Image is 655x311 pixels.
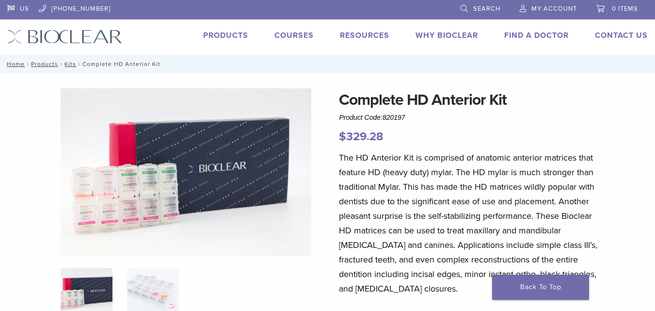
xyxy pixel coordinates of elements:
a: Products [203,31,248,40]
a: Courses [274,31,314,40]
span: 820197 [383,114,405,121]
p: The HD Anterior Kit is comprised of anatomic anterior matrices that feature HD (heavy duty) mylar... [339,150,606,296]
h1: Complete HD Anterior Kit [339,88,606,112]
span: / [58,62,64,66]
a: Why Bioclear [415,31,478,40]
span: / [25,62,31,66]
span: Product Code: [339,114,405,121]
bdi: 329.28 [339,130,383,144]
span: 0 items [612,5,638,13]
a: Back To Top [492,275,589,300]
a: Kits [64,61,76,67]
span: Search [473,5,500,13]
span: / [76,62,82,66]
span: My Account [531,5,577,13]
a: Products [31,61,58,67]
a: Resources [340,31,389,40]
a: Contact Us [595,31,648,40]
img: IMG_8088 (1) [61,88,311,256]
a: Find A Doctor [504,31,569,40]
img: Bioclear [7,30,122,44]
a: Home [4,61,25,67]
span: $ [339,130,346,144]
